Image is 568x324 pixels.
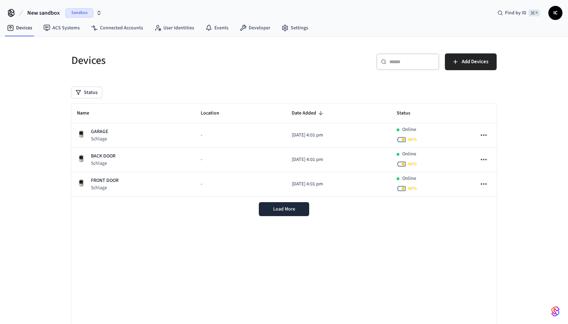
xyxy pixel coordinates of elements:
p: [DATE] 4:01 pm [292,181,385,188]
a: Developer [234,22,276,34]
span: Location [201,108,228,119]
table: sticky table [71,104,497,197]
p: Online [402,150,416,158]
h5: Devices [71,53,280,68]
span: New sandbox [27,9,60,17]
span: Name [77,108,98,119]
span: Sandbox [65,8,93,17]
a: ACS Systems [38,22,85,34]
a: Settings [276,22,314,34]
span: Date Added [292,108,325,119]
span: Find by ID [505,9,526,16]
span: 48 % [408,185,417,192]
img: SeamLogoGradient.69752ec5.svg [551,306,560,317]
p: Schlage [91,160,115,167]
span: 48 % [408,161,417,168]
img: Schlage Sense Smart Deadbolt with Camelot Trim, Front [77,130,85,138]
a: Connected Accounts [85,22,149,34]
button: Load More [259,202,309,216]
p: Online [402,175,416,182]
button: IC [548,6,562,20]
span: - [201,132,202,139]
div: Find by ID⌘ K [492,7,546,19]
span: Add Devices [462,57,488,66]
span: - [201,156,202,163]
span: IC [549,7,562,19]
p: Schlage [91,135,108,142]
button: Add Devices [445,53,497,70]
p: Online [402,126,416,133]
img: Schlage Sense Smart Deadbolt with Camelot Trim, Front [77,179,85,187]
span: Status [397,108,419,119]
p: Schlage [91,184,119,191]
p: [DATE] 4:01 pm [292,156,385,163]
a: Devices [1,22,38,34]
span: Load More [273,206,295,213]
span: ⌘ K [528,9,540,16]
span: - [201,181,202,188]
p: [DATE] 4:01 pm [292,132,385,139]
p: GARAGE [91,128,108,135]
p: FRONT DOOR [91,177,119,184]
p: BACK DOOR [91,153,115,160]
span: 48 % [408,136,417,143]
img: Schlage Sense Smart Deadbolt with Camelot Trim, Front [77,154,85,163]
button: Status [71,87,102,98]
a: Events [200,22,234,34]
a: User Identities [149,22,200,34]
